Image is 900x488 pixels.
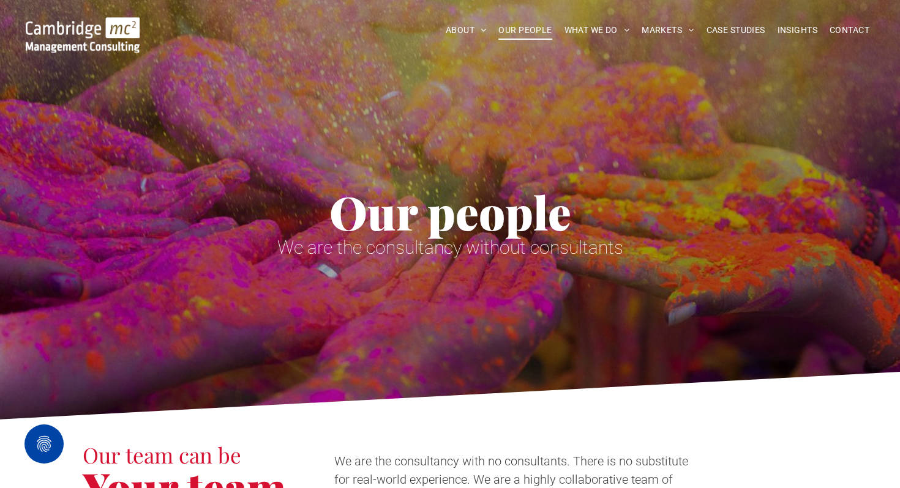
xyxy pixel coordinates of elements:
[329,181,571,242] span: Our people
[636,21,700,40] a: MARKETS
[83,440,241,469] span: Our team can be
[26,17,140,53] img: Go to Homepage
[277,237,623,258] span: We are the consultancy without consultants
[26,19,140,32] a: Your Business Transformed | Cambridge Management Consulting
[440,21,493,40] a: ABOUT
[700,21,771,40] a: CASE STUDIES
[771,21,823,40] a: INSIGHTS
[823,21,876,40] a: CONTACT
[492,21,558,40] a: OUR PEOPLE
[558,21,636,40] a: WHAT WE DO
